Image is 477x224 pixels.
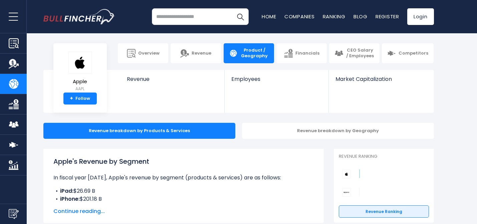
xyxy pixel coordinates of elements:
a: Companies [284,13,315,20]
button: Search [232,8,249,25]
a: Login [407,8,434,25]
a: Register [376,13,399,20]
span: Employees [231,76,322,82]
a: Overview [118,43,168,63]
a: Go to homepage [43,9,115,24]
span: Product / Geography [240,48,269,59]
a: CEO Salary / Employees [329,43,380,63]
span: Financials [295,51,319,56]
span: Competitors [399,51,428,56]
img: Apple competitors logo [342,170,351,178]
p: In fiscal year [DATE], Apple's revenue by segment (products & services) are as follows: [53,174,314,182]
div: Revenue breakdown by Geography [242,123,434,139]
small: AAPL [68,86,92,92]
a: Revenue Ranking [339,205,429,218]
a: Revenue [120,70,225,94]
a: Apple AAPL [68,51,92,93]
p: Revenue Ranking [339,154,429,159]
span: Market Capitalization [335,76,426,82]
a: Product / Geography [224,43,274,63]
a: Employees [225,70,328,94]
img: bullfincher logo [43,9,115,24]
span: Revenue [192,51,211,56]
a: Competitors [382,43,434,63]
span: Revenue [127,76,218,82]
span: Overview [138,51,160,56]
strong: + [70,96,73,102]
b: iPhone: [60,195,80,203]
a: Ranking [323,13,345,20]
span: Continue reading... [53,207,314,215]
a: Revenue [171,43,221,63]
b: iPad: [60,187,73,195]
a: Home [262,13,276,20]
div: Revenue breakdown by Products & Services [43,123,235,139]
a: +Follow [63,93,97,105]
img: Sony Group Corporation competitors logo [342,188,351,197]
span: Apple [68,79,92,85]
a: Blog [353,13,368,20]
h1: Apple's Revenue by Segment [53,156,314,166]
li: $201.18 B [53,195,314,203]
li: $26.69 B [53,187,314,195]
a: Financials [276,43,327,63]
a: Market Capitalization [329,70,433,94]
span: CEO Salary / Employees [346,48,374,59]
